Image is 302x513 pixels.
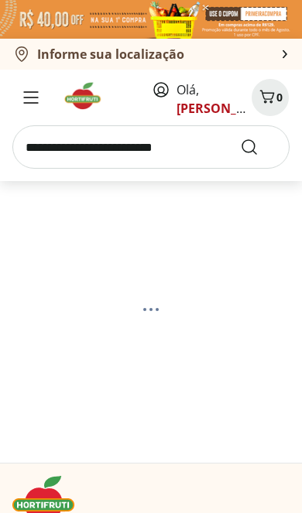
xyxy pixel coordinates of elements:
[252,79,289,116] button: Carrinho
[12,125,290,169] input: search
[240,138,277,156] button: Submit Search
[177,80,245,118] span: Olá,
[62,80,114,111] img: Hortifruti
[177,100,277,117] a: [PERSON_NAME]
[37,46,184,63] b: Informe sua localização
[12,79,50,116] button: Menu
[276,90,283,104] span: 0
